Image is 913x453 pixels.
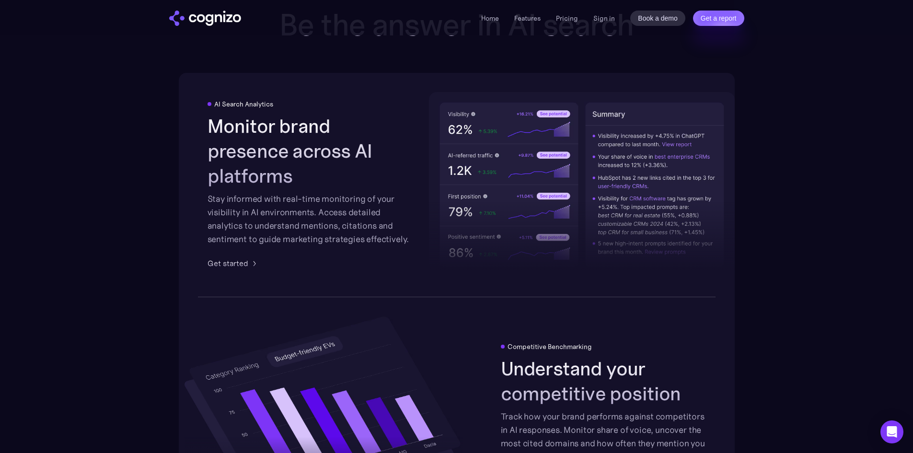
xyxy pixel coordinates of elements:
div: Stay informed with real-time monitoring of your visibility in AI environments. Access detailed an... [208,192,413,246]
h2: Monitor brand presence across AI platforms [208,114,413,188]
h2: Be the answer in AI search [265,8,648,42]
a: Home [481,14,499,23]
div: Get started [208,257,248,269]
a: Book a demo [630,11,685,26]
h2: Understand your competitive position [501,356,706,406]
a: Get started [208,257,260,269]
div: Open Intercom Messenger [880,420,903,443]
div: Competitive Benchmarking [508,343,592,350]
div: AI Search Analytics [214,100,273,108]
a: Get a report [693,11,744,26]
a: Pricing [556,14,578,23]
img: cognizo logo [169,11,241,26]
a: Features [514,14,541,23]
a: Sign in [593,12,615,24]
img: AI visibility metrics performance insights [429,92,735,278]
a: home [169,11,241,26]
